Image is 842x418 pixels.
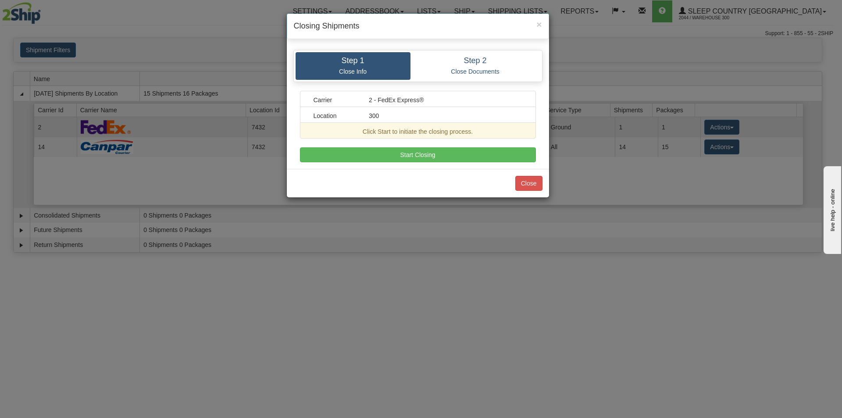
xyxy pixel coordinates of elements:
[302,68,404,75] p: Close Info
[362,111,529,120] div: 300
[307,127,529,136] div: Click Start to initiate the closing process.
[7,7,81,14] div: live help - online
[362,96,529,104] div: 2 - FedEx Express®
[302,57,404,65] h4: Step 1
[410,52,540,80] a: Step 2 Close Documents
[417,57,534,65] h4: Step 2
[300,147,536,162] button: Start Closing
[296,52,410,80] a: Step 1 Close Info
[307,96,363,104] div: Carrier
[294,21,542,32] h4: Closing Shipments
[536,19,542,29] span: ×
[307,111,363,120] div: Location
[536,20,542,29] button: Close
[515,176,542,191] button: Close
[417,68,534,75] p: Close Documents
[822,164,841,254] iframe: chat widget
